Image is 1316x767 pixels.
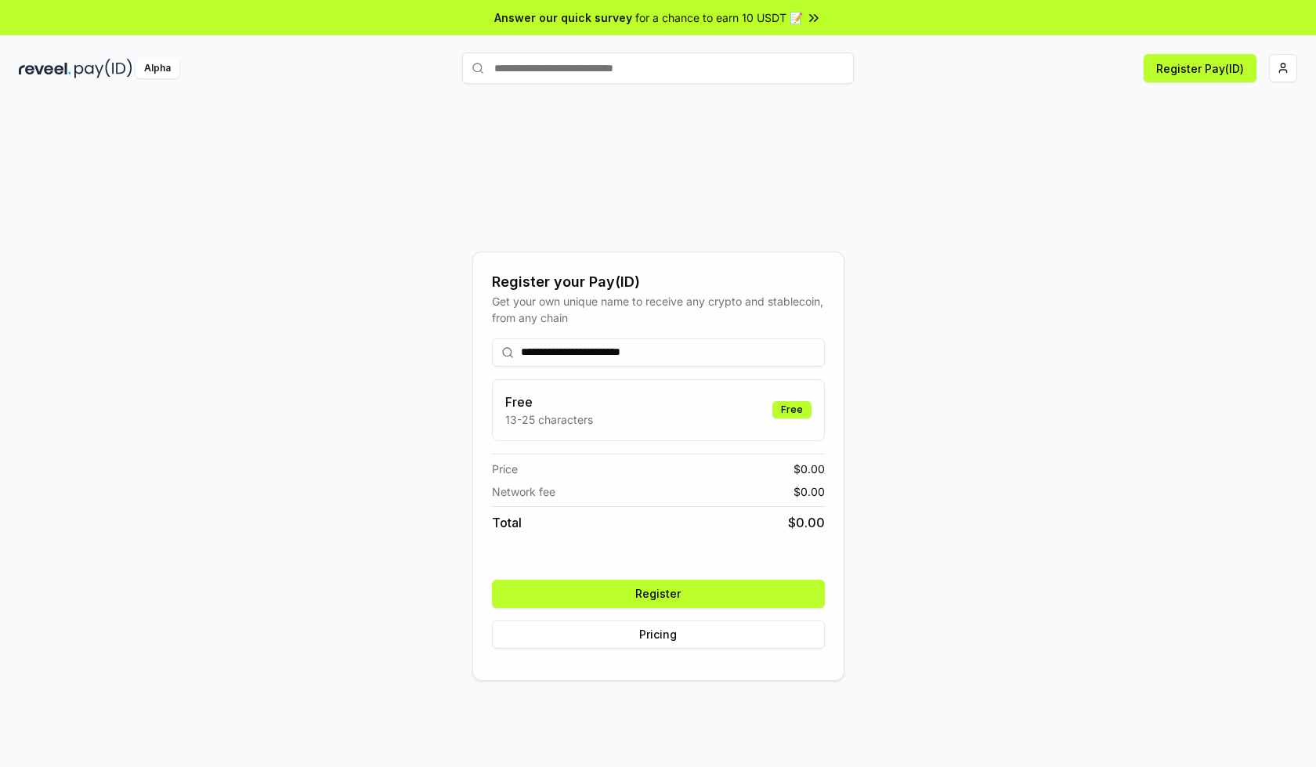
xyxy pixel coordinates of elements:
div: Free [772,401,812,418]
img: reveel_dark [19,59,71,78]
div: Register your Pay(ID) [492,271,825,293]
div: Alpha [136,59,179,78]
span: Answer our quick survey [494,9,632,26]
button: Register Pay(ID) [1144,54,1256,82]
span: Total [492,513,522,532]
span: Price [492,461,518,477]
span: Network fee [492,483,555,500]
span: $ 0.00 [794,483,825,500]
p: 13-25 characters [505,411,593,428]
button: Pricing [492,620,825,649]
span: for a chance to earn 10 USDT 📝 [635,9,803,26]
h3: Free [505,393,593,411]
span: $ 0.00 [788,513,825,532]
span: $ 0.00 [794,461,825,477]
img: pay_id [74,59,132,78]
div: Get your own unique name to receive any crypto and stablecoin, from any chain [492,293,825,326]
button: Register [492,580,825,608]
